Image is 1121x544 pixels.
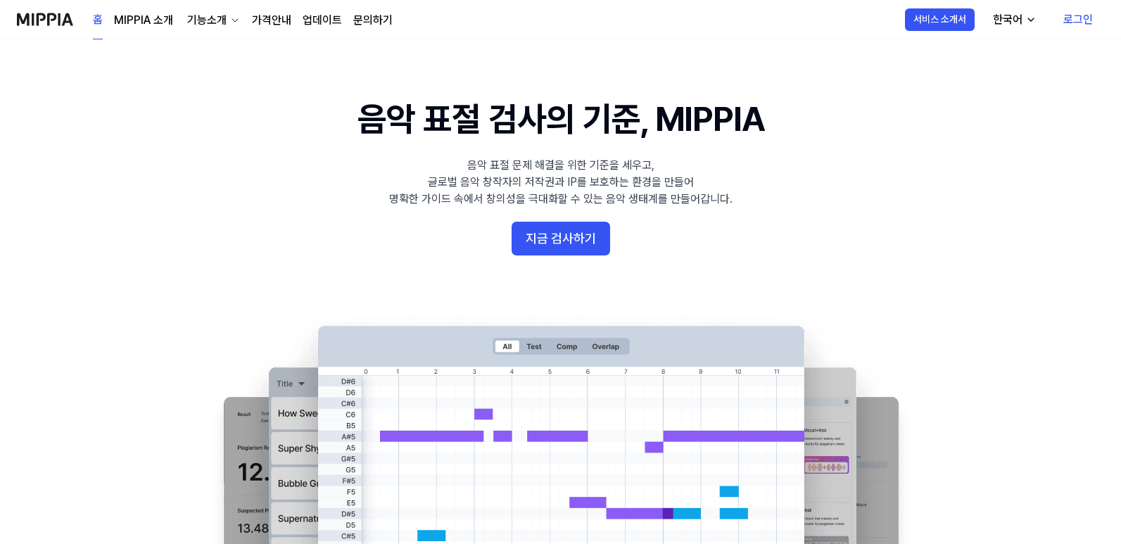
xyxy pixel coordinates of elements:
a: 업데이트 [303,12,342,29]
button: 한국어 [982,6,1045,34]
button: 지금 검사하기 [512,222,610,255]
a: MIPPIA 소개 [114,12,173,29]
h1: 음악 표절 검사의 기준, MIPPIA [357,96,764,143]
a: 홈 [93,1,103,39]
button: 서비스 소개서 [905,8,975,31]
div: 기능소개 [184,12,229,29]
div: 한국어 [990,11,1025,28]
div: 음악 표절 문제 해결을 위한 기준을 세우고, 글로벌 음악 창작자의 저작권과 IP를 보호하는 환경을 만들어 명확한 가이드 속에서 창의성을 극대화할 수 있는 음악 생태계를 만들어... [389,157,733,208]
a: 문의하기 [353,12,393,29]
button: 기능소개 [184,12,241,29]
a: 가격안내 [252,12,291,29]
